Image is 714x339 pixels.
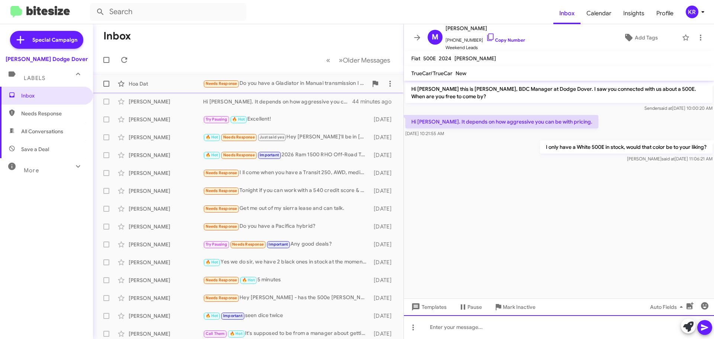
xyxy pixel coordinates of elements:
span: 2024 [439,55,451,62]
span: 🔥 Hot [206,153,218,157]
span: Needs Response [223,153,255,157]
button: Auto Fields [644,300,692,314]
span: Labels [24,75,45,81]
span: said at [662,156,675,161]
div: [PERSON_NAME] [129,312,203,320]
span: Mark Inactive [503,300,535,314]
span: Fiat [411,55,420,62]
span: Try Pausing [206,242,227,247]
div: [DATE] [370,330,398,338]
div: [PERSON_NAME] [129,187,203,195]
a: Calendar [580,3,617,24]
div: [PERSON_NAME] [129,259,203,266]
span: 🔥 Hot [206,260,218,265]
span: Important [268,242,288,247]
span: Auto Fields [650,300,686,314]
div: [DATE] [370,205,398,212]
span: Needs Response [21,110,84,117]
span: Needs Response [206,224,237,229]
span: Needs Response [206,278,237,282]
div: [PERSON_NAME] [129,330,203,338]
span: [PHONE_NUMBER] [446,33,525,44]
div: [DATE] [370,134,398,141]
div: KR [686,6,698,18]
div: Tonight if you can work with a 540 credit score & a $2000 down payment [203,186,370,195]
div: [DATE] [370,312,398,320]
div: [PERSON_NAME] [129,294,203,302]
div: Do you have a Pacifica hybrid? [203,222,370,231]
div: [DATE] [370,223,398,230]
span: New [456,70,466,77]
span: Try Pausing [206,117,227,122]
div: 2026 Ram 1500 RHO Off-Road Truck | Specs, Engines, & More [URL][DOMAIN_NAME] [203,151,370,159]
span: Pause [467,300,482,314]
div: Hoa Dat [129,80,203,87]
p: Hi [PERSON_NAME]. It depends on how aggressive you can be with pricing. [405,115,598,128]
div: Do you have a Gladiator in Manual transmission I can test drive? [203,79,368,88]
span: Just said yes [260,135,284,140]
span: 🔥 Hot [242,278,255,282]
span: 🔥 Hot [206,135,218,140]
span: [DATE] 10:21:55 AM [405,131,444,136]
div: [PERSON_NAME] [129,151,203,159]
span: 🔥 Hot [232,117,245,122]
div: [DATE] [370,169,398,177]
span: Templates [410,300,447,314]
span: [PERSON_NAME] [446,24,525,33]
span: 500E [423,55,436,62]
span: Needs Response [223,135,255,140]
span: [PERSON_NAME] [454,55,496,62]
button: Pause [453,300,488,314]
span: All Conversations [21,128,63,135]
span: « [326,55,330,65]
span: Call Them [206,331,225,336]
div: [DATE] [370,259,398,266]
a: Profile [650,3,679,24]
a: Copy Number [486,37,525,43]
span: Save a Deal [21,145,49,153]
span: Needs Response [206,206,237,211]
div: [PERSON_NAME] Dodge Dover [6,55,88,63]
div: [PERSON_NAME] [129,116,203,123]
span: Sender [DATE] 10:00:20 AM [644,105,713,111]
div: Any good deals? [203,240,370,249]
p: I only have a White 500E in stock, would that color be to your liking? [540,140,713,154]
div: [PERSON_NAME] [129,241,203,248]
div: Hi [PERSON_NAME]. It depends on how aggressive you can be with pricing. [203,98,353,105]
a: Special Campaign [10,31,83,49]
div: I ll come when you have a Transit 250, AWD, medium roof cargo van. Let me know. [203,169,370,177]
div: [DATE] [370,187,398,195]
a: Inbox [553,3,580,24]
span: Add Tags [635,31,658,44]
button: Templates [404,300,453,314]
div: Get me out of my sierra lease and can talk. [203,204,370,213]
span: Older Messages [343,56,390,64]
button: Next [334,52,395,68]
div: 44 minutes ago [353,98,398,105]
div: [PERSON_NAME] [129,276,203,284]
button: Mark Inactive [488,300,541,314]
div: [DATE] [370,241,398,248]
div: 5 minutes [203,276,370,284]
span: Special Campaign [32,36,77,44]
div: [PERSON_NAME] [129,169,203,177]
button: Previous [322,52,335,68]
div: [DATE] [370,276,398,284]
div: [DATE] [370,151,398,159]
span: » [339,55,343,65]
div: seen dice twice [203,311,370,320]
span: 🔥 Hot [206,313,218,318]
span: Needs Response [206,188,237,193]
span: Important [260,153,279,157]
div: [PERSON_NAME] [129,205,203,212]
span: Weekend Leads [446,44,525,51]
span: Insights [617,3,650,24]
p: Hi [PERSON_NAME] this is [PERSON_NAME], BDC Manager at Dodge Dover. I saw you connected with us a... [405,82,713,103]
div: [PERSON_NAME] [129,98,203,105]
div: Yes we do sir, we have 2 black ones in stock at the moment and One of them is a limited edition M... [203,258,370,266]
span: Needs Response [206,170,237,175]
div: Hey [PERSON_NAME] - has the 500e [PERSON_NAME] Edition arrived? [203,294,370,302]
